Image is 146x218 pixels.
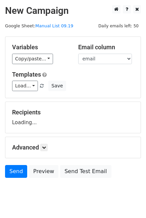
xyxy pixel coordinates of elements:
[5,165,27,178] a: Send
[12,109,134,126] div: Loading...
[60,165,111,178] a: Send Test Email
[48,81,66,91] button: Save
[5,5,141,17] h2: New Campaign
[12,109,134,116] h5: Recipients
[12,44,68,51] h5: Variables
[12,144,134,151] h5: Advanced
[12,81,38,91] a: Load...
[35,23,73,28] a: Manual List 09.19
[78,44,134,51] h5: Email column
[96,22,141,30] span: Daily emails left: 50
[96,23,141,28] a: Daily emails left: 50
[29,165,58,178] a: Preview
[12,54,53,64] a: Copy/paste...
[5,23,73,28] small: Google Sheet:
[12,71,41,78] a: Templates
